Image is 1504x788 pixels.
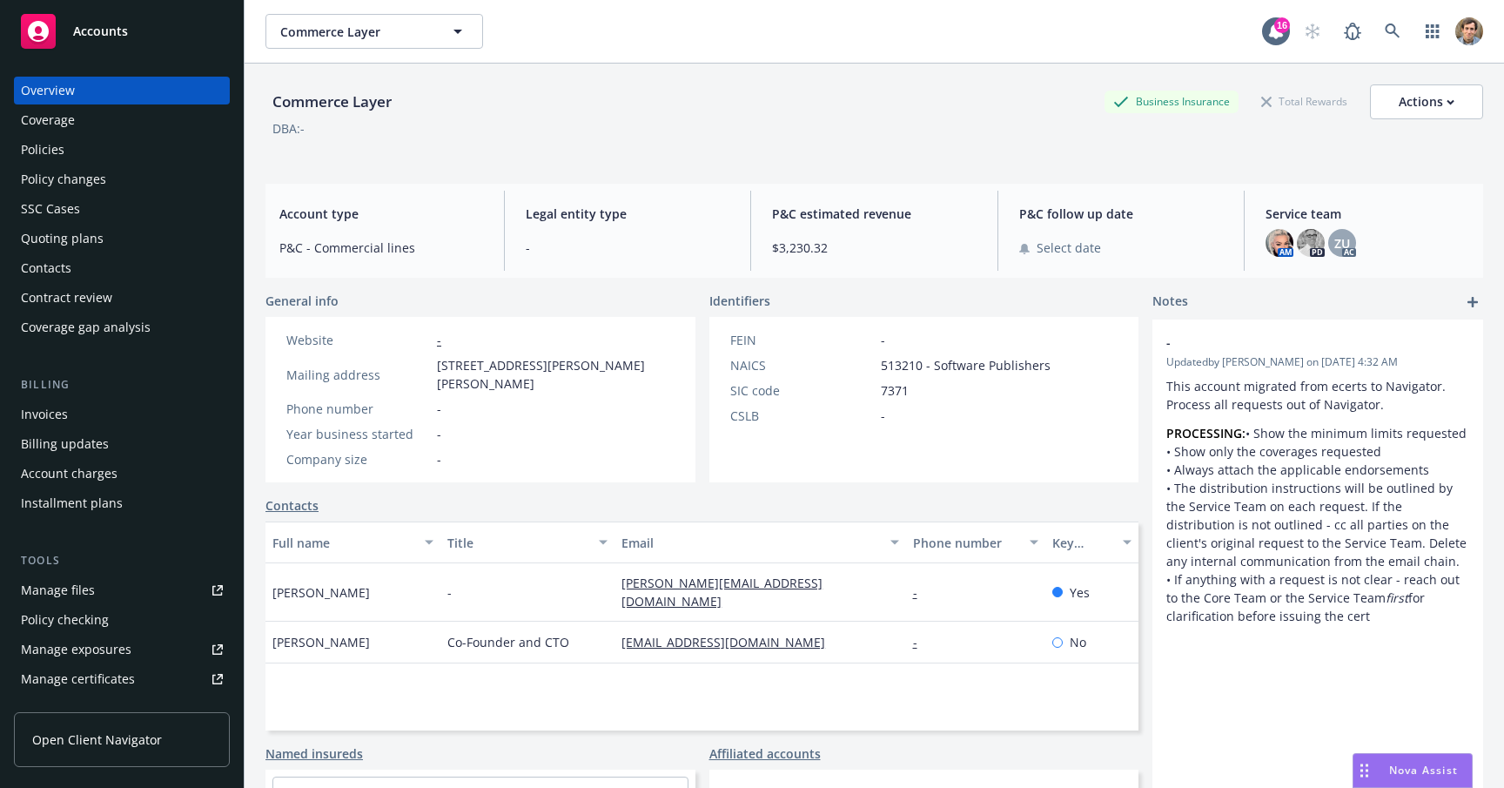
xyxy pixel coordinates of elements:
button: Phone number [906,522,1045,563]
a: Policies [14,136,230,164]
span: P&C estimated revenue [772,205,976,223]
span: ZU [1334,234,1350,253]
img: photo [1297,229,1325,257]
div: Coverage [21,106,75,134]
span: Nova Assist [1389,763,1458,778]
div: Business Insurance [1104,91,1239,112]
a: Quoting plans [14,225,230,253]
span: No [1070,633,1086,651]
div: Billing [14,376,230,394]
a: Coverage gap analysis [14,313,230,341]
a: Accounts [14,7,230,56]
a: Manage files [14,576,230,604]
span: Open Client Navigator [32,731,162,749]
a: Overview [14,77,230,104]
a: Manage claims [14,695,230,723]
div: Commerce Layer [265,91,399,113]
a: Search [1375,14,1410,49]
div: Phone number [913,534,1019,552]
a: Policy checking [14,606,230,634]
span: - [437,425,441,443]
span: $3,230.32 [772,239,976,257]
span: Co-Founder and CTO [447,633,569,651]
div: Coverage gap analysis [21,313,151,341]
div: Manage certificates [21,665,135,693]
div: Contacts [21,254,71,282]
a: SSC Cases [14,195,230,223]
button: Nova Assist [1353,753,1473,788]
a: - [913,584,931,601]
a: Switch app [1415,14,1450,49]
div: DBA: - [272,119,305,138]
button: Title [440,522,615,563]
div: Key contact [1052,534,1112,552]
div: CSLB [730,407,874,425]
span: - [1166,333,1424,352]
span: Yes [1070,583,1090,602]
span: Identifiers [709,292,770,310]
div: Phone number [286,400,430,418]
span: Notes [1152,292,1188,313]
span: [STREET_ADDRESS][PERSON_NAME][PERSON_NAME] [437,356,675,393]
div: -Updatedby [PERSON_NAME] on [DATE] 4:32 AMThis account migrated from ecerts to Navigator. Process... [1152,320,1483,639]
div: Drag to move [1353,754,1375,787]
div: SSC Cases [21,195,80,223]
a: [EMAIL_ADDRESS][DOMAIN_NAME] [621,634,839,650]
img: photo [1455,17,1483,45]
a: Named insureds [265,744,363,763]
div: 16 [1274,17,1290,33]
span: Select date [1037,239,1101,257]
a: Installment plans [14,489,230,517]
span: Commerce Layer [280,23,431,41]
span: - [881,331,885,349]
div: Contract review [21,284,112,312]
span: - [526,239,729,257]
span: [PERSON_NAME] [272,633,370,651]
div: Installment plans [21,489,123,517]
a: Account charges [14,460,230,488]
div: Quoting plans [21,225,104,253]
a: - [437,332,441,348]
div: Title [447,534,589,552]
button: Full name [265,522,440,563]
p: • Show the minimum limits requested • Show only the coverages requested • Always attach the appli... [1166,424,1469,625]
span: Updated by [PERSON_NAME] on [DATE] 4:32 AM [1166,354,1469,370]
div: Billing updates [21,430,109,458]
div: Year business started [286,425,430,443]
span: Accounts [73,24,128,38]
span: [PERSON_NAME] [272,583,370,602]
div: Mailing address [286,366,430,384]
div: Manage claims [21,695,109,723]
a: Contacts [265,496,319,515]
img: photo [1266,229,1293,257]
div: Manage exposures [21,636,131,663]
span: Legal entity type [526,205,729,223]
div: Email [621,534,879,552]
a: Affiliated accounts [709,744,821,763]
a: Coverage [14,106,230,134]
div: SIC code [730,381,874,400]
div: Total Rewards [1252,91,1356,112]
button: Email [614,522,905,563]
div: FEIN [730,331,874,349]
a: [PERSON_NAME][EMAIL_ADDRESS][DOMAIN_NAME] [621,575,822,610]
a: Start snowing [1295,14,1330,49]
div: Full name [272,534,414,552]
p: This account migrated from ecerts to Navigator. Process all requests out of Navigator. [1166,377,1469,414]
em: first [1386,589,1408,606]
a: Report a Bug [1335,14,1370,49]
a: Manage exposures [14,636,230,663]
span: 513210 - Software Publishers [881,356,1051,374]
a: Billing updates [14,430,230,458]
div: Invoices [21,401,68,428]
button: Actions [1370,84,1483,119]
span: Service team [1266,205,1469,223]
a: - [913,634,931,650]
div: Account charges [21,460,117,488]
span: P&C follow up date [1019,205,1223,223]
span: - [437,400,441,418]
div: Actions [1399,85,1454,118]
a: Invoices [14,401,230,428]
span: - [437,450,441,468]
